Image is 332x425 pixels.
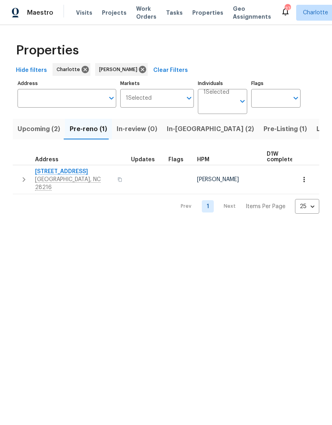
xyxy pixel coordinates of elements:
span: Geo Assignments [233,5,271,21]
span: Flags [168,157,184,162]
label: Address [18,81,116,86]
button: Clear Filters [150,63,191,78]
span: Visits [76,9,92,17]
span: Properties [16,46,79,54]
span: Maestro [27,9,53,17]
span: 1 Selected [126,95,152,102]
span: Address [35,157,59,162]
span: HPM [197,157,209,162]
span: In-review (0) [117,124,157,135]
button: Open [106,93,117,104]
a: Goto page 1 [202,200,214,212]
span: Clear Filters [153,66,188,75]
span: 1 Selected [203,89,229,96]
button: Open [237,96,248,107]
label: Markets [120,81,194,86]
span: D1W complete [267,151,293,162]
span: Charlotte [303,9,328,17]
div: 37 [285,5,290,13]
p: Items Per Page [246,203,285,211]
span: [PERSON_NAME] [197,177,239,182]
span: In-[GEOGRAPHIC_DATA] (2) [167,124,254,135]
span: Updates [131,157,155,162]
nav: Pagination Navigation [173,199,319,214]
span: Work Orders [136,5,156,21]
button: Open [184,93,195,104]
label: Flags [251,81,301,86]
div: [PERSON_NAME] [95,63,148,76]
span: Hide filters [16,66,47,75]
span: Tasks [166,10,183,15]
span: [PERSON_NAME] [99,66,141,73]
span: Pre-reno (1) [70,124,107,135]
span: Charlotte [57,66,83,73]
button: Hide filters [13,63,50,78]
label: Individuals [198,81,247,86]
div: Charlotte [53,63,90,76]
button: Open [290,93,301,104]
span: Projects [102,9,127,17]
div: 25 [295,196,319,217]
span: Upcoming (2) [18,124,60,135]
span: Pre-Listing (1) [264,124,307,135]
span: Properties [192,9,223,17]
